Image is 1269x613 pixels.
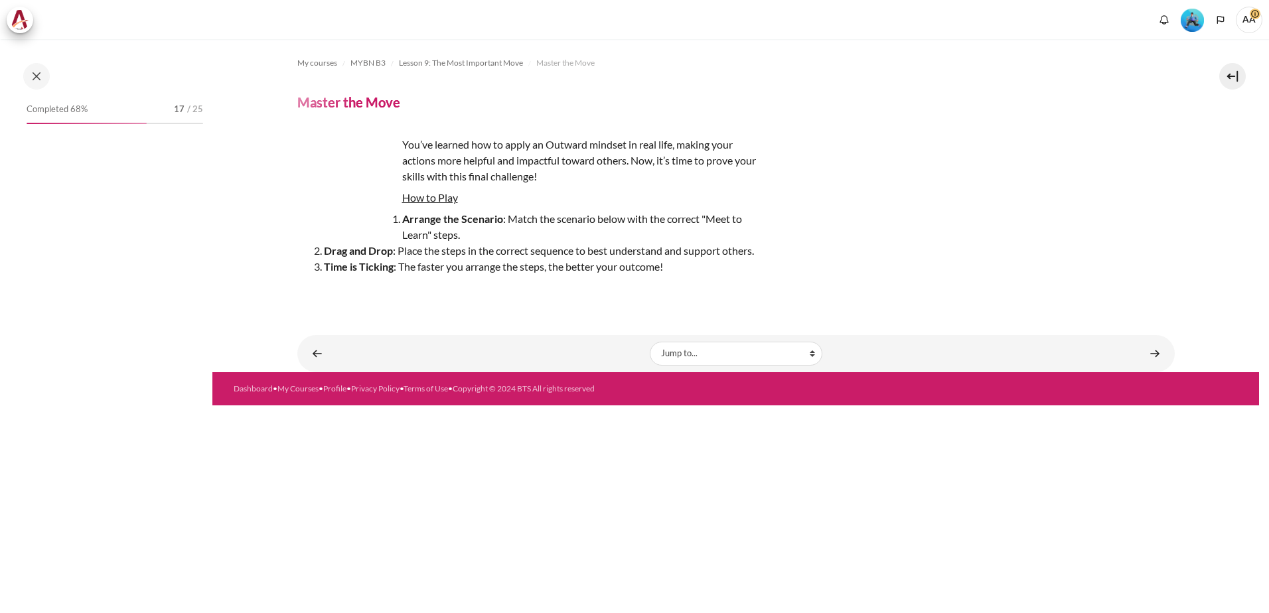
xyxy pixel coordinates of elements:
[297,94,400,111] h4: Master the Move
[324,211,762,243] li: : Match the scenario below with the correct "Meet to Learn" steps.
[402,191,458,204] u: How to Play
[1236,7,1262,33] span: AA
[277,383,319,393] a: My Courses
[27,103,88,116] span: Completed 68%
[324,260,394,273] strong: Time is Ticking
[1142,340,1168,366] a: Lesson 9 STAR Application ►
[297,57,337,69] span: My courses
[404,383,448,393] a: Terms of Use
[297,137,397,236] img: fg
[174,103,185,116] span: 17
[304,340,331,366] a: ◄ Turning Losses into Gains (June's story)
[234,383,793,395] div: • • • • •
[297,52,1175,74] nav: Navigation bar
[399,55,523,71] a: Lesson 9: The Most Important Move
[1181,7,1204,32] div: Level #3
[402,212,503,225] strong: Arrange the Scenario
[27,123,147,124] div: 68%
[1181,9,1204,32] img: Level #3
[324,244,393,257] strong: Drag and Drop
[453,383,595,393] a: Copyright © 2024 BTS All rights reserved
[1236,7,1262,33] a: User menu
[536,55,595,71] a: Master the Move
[187,103,203,116] span: / 25
[350,57,386,69] span: MYBN B3
[1175,7,1209,32] a: Level #3
[234,383,273,393] a: Dashboard
[1211,10,1231,30] button: Languages
[324,259,762,275] li: : The faster you arrange the steps, the better your outcome!
[11,10,29,30] img: Architeck
[324,243,762,259] li: : Place the steps in the correct sequence to best understand and support others.
[7,7,40,33] a: Architeck Architeck
[212,39,1259,372] section: Content
[297,55,337,71] a: My courses
[1154,10,1174,30] div: Show notification window with no new notifications
[536,57,595,69] span: Master the Move
[351,383,400,393] a: Privacy Policy
[297,137,762,184] p: You’ve learned how to apply an Outward mindset in real life, making your actions more helpful and...
[350,55,386,71] a: MYBN B3
[399,57,523,69] span: Lesson 9: The Most Important Move
[323,383,346,393] a: Profile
